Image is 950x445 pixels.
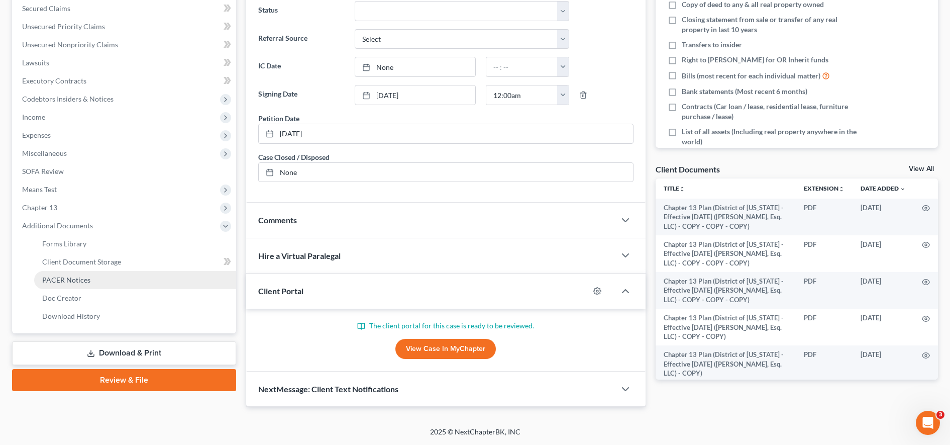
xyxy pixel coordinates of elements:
span: Forms Library [42,239,86,248]
span: PACER Notices [42,276,90,284]
a: Unsecured Priority Claims [14,18,236,36]
label: IC Date [253,57,350,77]
span: Means Test [22,185,57,194]
span: Income [22,113,45,121]
a: Executory Contracts [14,72,236,90]
i: unfold_more [679,186,685,192]
span: Client Portal [258,286,303,296]
span: Download History [42,312,100,320]
span: Lawsuits [22,58,49,67]
a: None [355,57,475,76]
td: Chapter 13 Plan (District of [US_STATE] - Effective [DATE] ([PERSON_NAME], Esq. LLC) - COPY - COPY) [656,309,796,345]
input: -- : -- [486,85,558,105]
iframe: Intercom live chat [916,411,940,435]
span: Client Document Storage [42,257,121,266]
span: Unsecured Priority Claims [22,22,105,31]
label: Referral Source [253,29,350,49]
a: SOFA Review [14,162,236,181]
span: 3 [936,411,944,419]
td: PDF [796,309,853,345]
a: Extensionunfold_more [804,185,845,192]
input: -- : -- [486,57,558,76]
span: NextMessage: Client Text Notifications [258,384,398,394]
td: PDF [796,345,853,382]
a: View Case in MyChapter [395,339,496,359]
label: Signing Date [253,85,350,105]
td: Chapter 13 Plan (District of [US_STATE] - Effective [DATE] ([PERSON_NAME], Esq. LLC) - COPY - COP... [656,272,796,309]
a: View All [909,165,934,172]
span: Codebtors Insiders & Notices [22,95,114,103]
a: Client Document Storage [34,253,236,271]
div: 2025 © NextChapterBK, INC [189,427,762,445]
td: Chapter 13 Plan (District of [US_STATE] - Effective [DATE] ([PERSON_NAME], Esq. LLC) - COPY - COP... [656,199,796,235]
span: Executory Contracts [22,76,86,85]
a: [DATE] [259,124,633,143]
div: Petition Date [258,113,299,124]
a: Lawsuits [14,54,236,72]
a: Doc Creator [34,289,236,307]
a: [DATE] [355,85,475,105]
span: Expenses [22,131,51,139]
span: Miscellaneous [22,149,67,157]
span: Closing statement from sale or transfer of any real property in last 10 years [682,15,859,35]
td: [DATE] [853,235,914,272]
span: Bills (most recent for each individual matter) [682,71,820,81]
span: Transfers to insider [682,40,742,50]
span: Comments [258,215,297,225]
span: Doc Creator [42,294,81,302]
td: [DATE] [853,272,914,309]
i: unfold_more [838,186,845,192]
a: PACER Notices [34,271,236,289]
td: PDF [796,272,853,309]
a: Download & Print [12,341,236,365]
span: Unsecured Nonpriority Claims [22,40,118,49]
i: expand_more [900,186,906,192]
span: Contracts (Car loan / lease, residential lease, furniture purchase / lease) [682,102,859,122]
td: Chapter 13 Plan (District of [US_STATE] - Effective [DATE] ([PERSON_NAME], Esq. LLC) - COPY - COP... [656,235,796,272]
a: Date Added expand_more [861,185,906,192]
a: Download History [34,307,236,325]
label: Status [253,1,350,21]
td: [DATE] [853,309,914,345]
a: Forms Library [34,235,236,253]
span: Hire a Virtual Paralegal [258,251,341,260]
span: Additional Documents [22,221,93,230]
a: Titleunfold_more [664,185,685,192]
span: Right to [PERSON_NAME] for OR Inherit funds [682,55,828,65]
div: Client Documents [656,164,720,174]
span: Bank statements (Most recent 6 months) [682,86,807,97]
td: PDF [796,235,853,272]
p: The client portal for this case is ready to be reviewed. [258,321,634,331]
td: [DATE] [853,199,914,235]
span: List of all assets (Including real property anywhere in the world) [682,127,859,147]
span: Secured Claims [22,4,70,13]
a: None [259,163,633,182]
a: Unsecured Nonpriority Claims [14,36,236,54]
span: Chapter 13 [22,203,57,212]
span: SOFA Review [22,167,64,175]
td: [DATE] [853,345,914,382]
td: PDF [796,199,853,235]
a: Review & File [12,369,236,391]
td: Chapter 13 Plan (District of [US_STATE] - Effective [DATE] ([PERSON_NAME], Esq. LLC) - COPY) [656,345,796,382]
div: Case Closed / Disposed [258,152,330,162]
